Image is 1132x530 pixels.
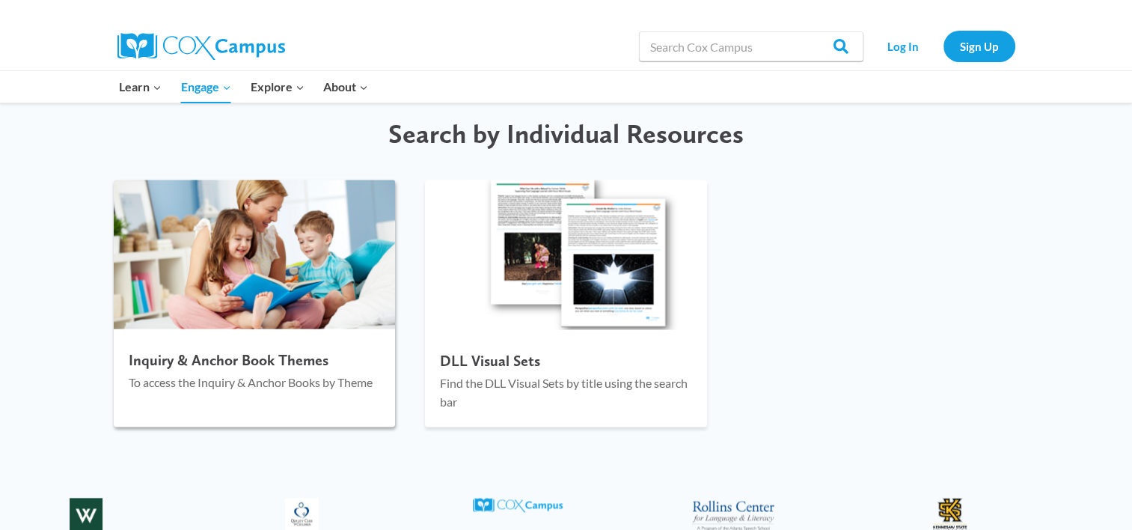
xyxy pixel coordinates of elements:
[110,71,172,103] button: Child menu of Learn
[129,373,381,392] p: To access the Inquiry & Anchor Books by Theme
[313,71,378,103] button: Child menu of About
[871,31,1015,61] nav: Secondary Navigation
[129,351,381,369] h4: Inquiry & Anchor Book Themes
[425,180,707,427] a: DLL Visual Sets Find the DLL Visual Sets by title using the search bar
[871,31,936,61] a: Log In
[171,71,241,103] button: Child menu of Engage
[639,31,863,61] input: Search Cox Campus
[117,33,285,60] img: Cox Campus
[440,352,692,370] h4: DLL Visual Sets
[114,180,396,329] img: mom-reading-with-children.jpg
[110,71,378,103] nav: Primary Navigation
[388,118,744,150] span: Search by Individual Resources
[418,176,715,333] img: DLL-Visual-Sets-image-1-1.png
[440,374,692,412] p: Find the DLL Visual Sets by title using the search bar
[462,487,574,523] img: CoxCampus-Logo-Blue-1-1-300x48.png
[241,71,314,103] button: Child menu of Explore
[114,180,396,427] a: Inquiry & Anchor Book Themes To access the Inquiry & Anchor Books by Theme
[943,31,1015,61] a: Sign Up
